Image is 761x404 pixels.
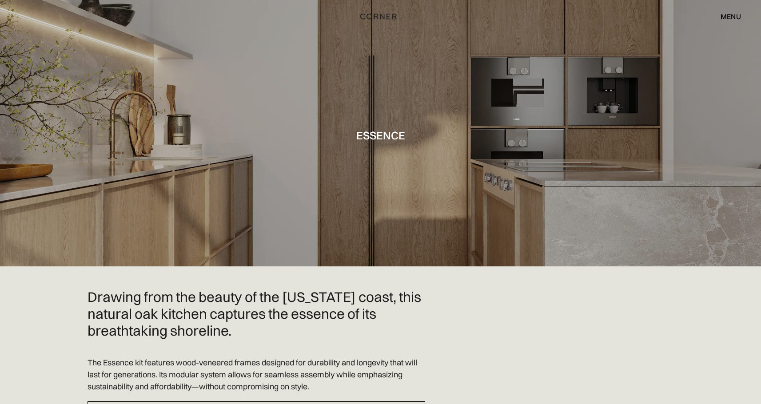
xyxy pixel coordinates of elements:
[721,13,741,20] div: menu
[356,129,405,141] h1: Essence
[712,9,741,24] div: menu
[88,356,425,392] p: The Essence kit features wood-veneered frames designed for durability and longevity that will las...
[350,11,411,22] a: home
[88,289,425,339] h2: Drawing from the beauty of the [US_STATE] coast, this natural oak kitchen captures the essence of...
